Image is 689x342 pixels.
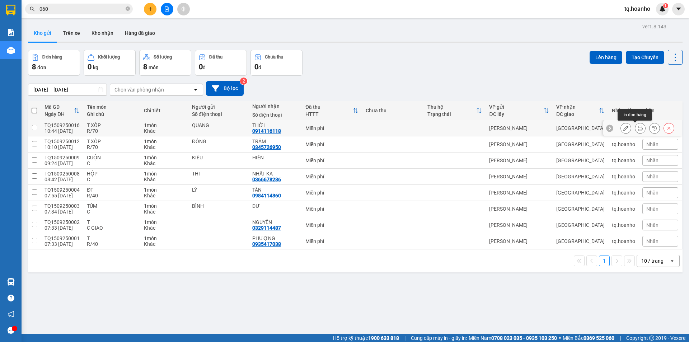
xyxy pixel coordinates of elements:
div: THI [192,171,245,177]
div: TRÂM [69,22,141,31]
span: question-circle [8,295,14,301]
div: C [87,160,136,166]
div: HIỂN [252,155,298,160]
button: Tạo Chuyến [626,51,664,64]
input: Select a date range. [28,84,107,95]
div: NHẤT KA [252,171,298,177]
div: [GEOGRAPHIC_DATA] [556,158,605,163]
span: SL [71,45,80,55]
span: Gửi: [6,6,17,14]
div: 09:24 [DATE] [44,160,80,166]
div: 1 món [144,155,185,160]
th: Toggle SortBy [302,101,362,120]
span: 0 [199,62,203,71]
sup: 1 [663,3,668,8]
div: 1 món [144,139,185,144]
div: 07:34 [DATE] [44,209,80,215]
div: ĐC giao [556,111,599,117]
div: Khác [144,241,185,247]
div: Nhân viên [612,108,635,113]
span: 8 [32,62,36,71]
div: tq.hoanho [612,174,635,179]
div: Miễn phí [305,206,358,212]
div: [PERSON_NAME] [489,158,549,163]
div: [PERSON_NAME] [489,125,549,131]
span: Nhãn [646,190,658,196]
div: T [87,219,136,225]
div: ver 1.8.143 [642,23,666,31]
span: file-add [164,6,169,11]
div: Đã thu [209,55,222,60]
th: Toggle SortBy [486,101,553,120]
div: Miễn phí [305,238,358,244]
button: Hàng đã giao [119,24,161,42]
button: file-add [161,3,173,15]
div: [PERSON_NAME] [489,141,549,147]
span: Nhãn [646,238,658,244]
div: Miễn phí [305,190,358,196]
div: Ghi chú [87,111,136,117]
div: CUỘN [87,155,136,160]
div: [GEOGRAPHIC_DATA] [556,238,605,244]
button: Trên xe [57,24,86,42]
span: Nhãn [646,222,658,228]
div: [GEOGRAPHIC_DATA] [556,206,605,212]
span: plus [148,6,153,11]
div: Khối lượng [98,55,120,60]
span: Miền Bắc [563,334,614,342]
div: 0329114487 [252,225,281,231]
span: Nhãn [646,141,658,147]
svg: open [669,258,675,264]
th: Toggle SortBy [41,101,83,120]
img: warehouse-icon [7,47,15,54]
button: plus [144,3,156,15]
div: [PERSON_NAME] [6,6,64,22]
div: [GEOGRAPHIC_DATA] [556,141,605,147]
div: BÌNH [192,203,245,209]
span: close-circle [126,6,130,13]
div: Chọn văn phòng nhận [114,86,164,93]
div: 0366678286 [252,177,281,182]
span: Nhận: [69,6,86,14]
div: KIỀU [192,155,245,160]
div: Sửa đơn hàng [620,123,631,133]
div: 07:33 [DATE] [44,225,80,231]
div: Tên hàng: T XỐP ( : 1 ) [6,46,141,55]
div: TRÂM [252,139,298,144]
div: 07:33 [DATE] [44,241,80,247]
span: aim [181,6,186,11]
div: ĐC lấy [489,111,543,117]
div: R/70 [87,128,136,134]
div: In đơn hàng [618,109,652,121]
div: Đã thu [305,104,353,110]
div: TQ1509250001 [44,235,80,241]
strong: 0369 525 060 [583,335,614,341]
div: TQ1509250009 [44,155,80,160]
div: Khác [144,209,185,215]
div: TQ1509250008 [44,171,80,177]
strong: 1900 633 818 [368,335,399,341]
div: Mã GD [44,104,74,110]
span: đ [203,65,206,70]
span: search [30,6,35,11]
span: đ [258,65,261,70]
button: Khối lượng0kg [84,50,136,76]
div: [PERSON_NAME] [489,238,549,244]
span: | [620,334,621,342]
sup: 2 [240,78,247,85]
div: Số lượng [154,55,172,60]
div: 1 món [144,122,185,128]
div: QUANG [192,122,245,128]
span: 1 [664,3,667,8]
div: [PERSON_NAME] [489,174,549,179]
div: NGUYÊN [252,219,298,225]
div: 1 món [144,219,185,225]
div: R/40 [87,193,136,198]
span: copyright [649,336,654,341]
button: Bộ lọc [206,81,244,96]
div: [GEOGRAPHIC_DATA] [556,190,605,196]
div: DƯ [252,203,298,209]
span: Cung cấp máy in - giấy in: [411,334,467,342]
div: [PERSON_NAME] [489,206,549,212]
div: Miễn phí [305,174,358,179]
